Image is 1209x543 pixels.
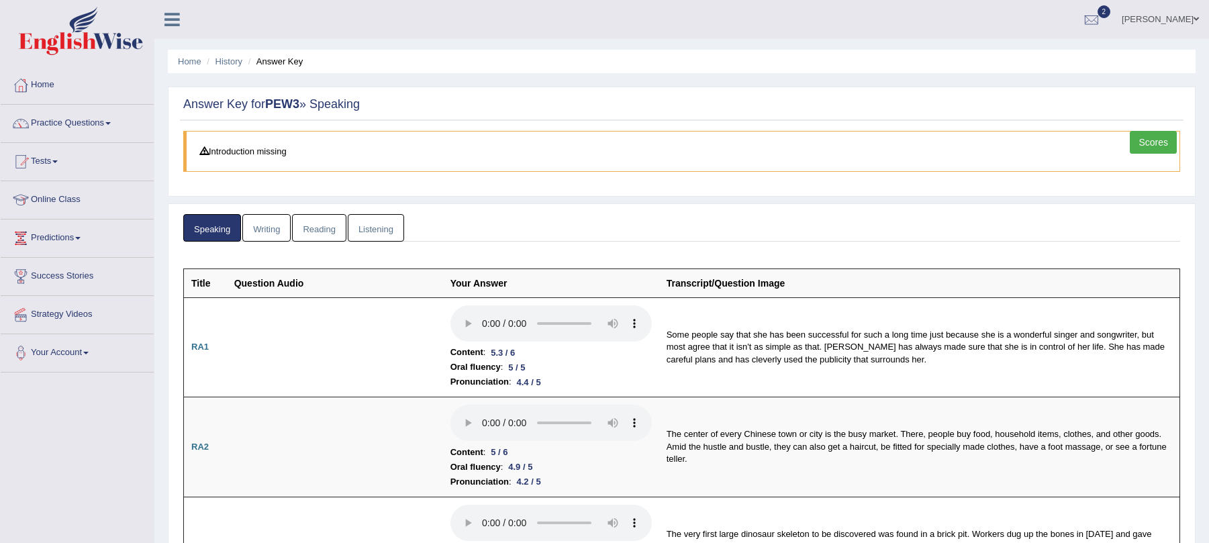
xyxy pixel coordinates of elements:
[485,346,520,360] div: 5.3 / 6
[503,360,530,375] div: 5 / 5
[659,397,1180,497] td: The center of every Chinese town or city is the busy market. There, people buy food, household it...
[450,460,652,475] li: :
[191,342,209,352] b: RA1
[503,460,538,474] div: 4.9 / 5
[450,375,509,389] b: Pronunciation
[1,105,154,138] a: Practice Questions
[485,445,513,459] div: 5 / 6
[512,375,546,389] div: 4.4 / 5
[1,219,154,253] a: Predictions
[450,475,509,489] b: Pronunciation
[450,445,483,460] b: Content
[348,214,404,242] a: Listening
[1,334,154,368] a: Your Account
[450,345,483,360] b: Content
[245,55,303,68] li: Answer Key
[450,445,652,460] li: :
[1,143,154,177] a: Tests
[659,268,1180,297] th: Transcript/Question Image
[178,56,201,66] a: Home
[183,214,241,242] a: Speaking
[183,98,1180,111] h2: Answer Key for » Speaking
[1130,131,1177,154] a: Scores
[512,475,546,489] div: 4.2 / 5
[184,268,227,297] th: Title
[1098,5,1111,18] span: 2
[227,268,443,297] th: Question Audio
[450,375,652,389] li: :
[450,475,652,489] li: :
[659,297,1180,397] td: Some people say that she has been successful for such a long time just because she is a wonderful...
[1,181,154,215] a: Online Class
[191,442,209,452] b: RA2
[215,56,242,66] a: History
[450,345,652,360] li: :
[450,360,501,375] b: Oral fluency
[450,360,652,375] li: :
[265,97,299,111] strong: PEW3
[1,296,154,330] a: Strategy Videos
[1,66,154,100] a: Home
[1,258,154,291] a: Success Stories
[450,460,501,475] b: Oral fluency
[443,268,659,297] th: Your Answer
[183,131,1180,172] blockquote: Introduction missing
[292,214,346,242] a: Reading
[242,214,291,242] a: Writing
